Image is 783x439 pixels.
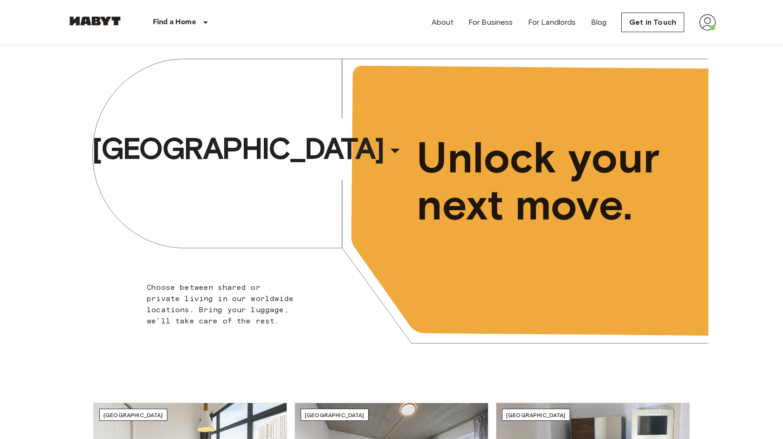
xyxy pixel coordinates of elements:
span: Unlock your next move. [417,134,670,228]
a: For Business [468,17,513,28]
a: Blog [591,17,607,28]
button: [GEOGRAPHIC_DATA] [88,127,410,170]
a: For Landlords [528,17,576,28]
span: Choose between shared or private living in our worldwide locations. Bring your luggage, we'll tak... [147,283,294,325]
span: [GEOGRAPHIC_DATA] [506,412,566,418]
span: [GEOGRAPHIC_DATA] [305,412,364,418]
a: About [432,17,453,28]
a: Get in Touch [621,13,684,32]
p: Find a Home [153,17,196,28]
img: avatar [699,14,716,31]
span: [GEOGRAPHIC_DATA] [92,130,384,167]
img: Habyt [67,16,123,26]
span: [GEOGRAPHIC_DATA] [103,412,163,418]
